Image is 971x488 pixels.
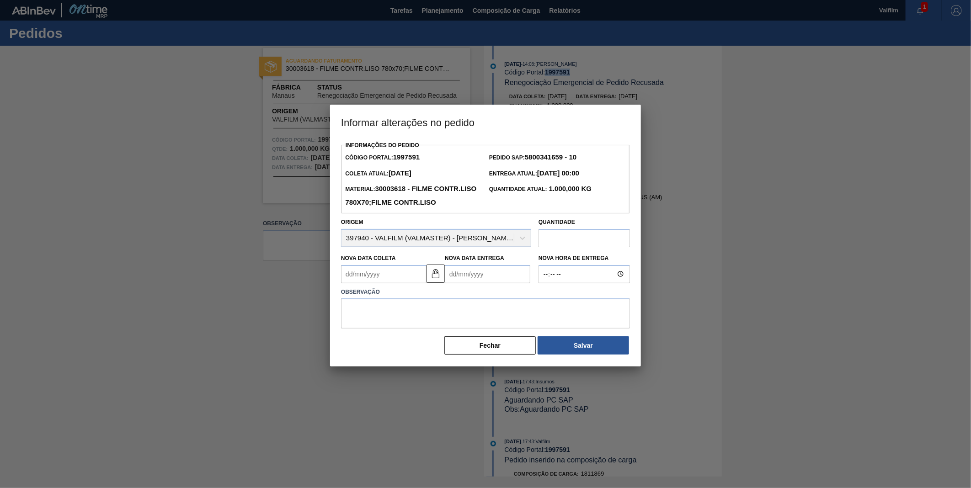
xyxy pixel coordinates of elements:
[345,186,476,206] span: Material:
[538,336,629,355] button: Salvar
[445,255,504,261] label: Nova Data Entrega
[341,255,396,261] label: Nova Data Coleta
[345,170,411,177] span: Coleta Atual:
[489,170,579,177] span: Entrega Atual:
[330,105,641,139] h3: Informar alterações no pedido
[341,286,630,299] label: Observação
[427,265,445,283] button: unlocked
[525,153,576,161] strong: 5800341659 - 10
[445,265,530,283] input: dd/mm/yyyy
[489,154,576,161] span: Pedido SAP:
[539,219,575,225] label: Quantidade
[430,268,441,279] img: unlocked
[345,185,476,206] strong: 30003618 - FILME CONTR.LISO 780x70;FILME CONTR.LISO
[346,142,419,149] label: Informações do Pedido
[389,169,411,177] strong: [DATE]
[537,169,579,177] strong: [DATE] 00:00
[539,252,630,265] label: Nova Hora de Entrega
[444,336,536,355] button: Fechar
[345,154,420,161] span: Código Portal:
[393,153,420,161] strong: 1997591
[547,185,592,192] strong: 1.000,000 KG
[341,219,363,225] label: Origem
[341,265,427,283] input: dd/mm/yyyy
[489,186,592,192] span: Quantidade Atual:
